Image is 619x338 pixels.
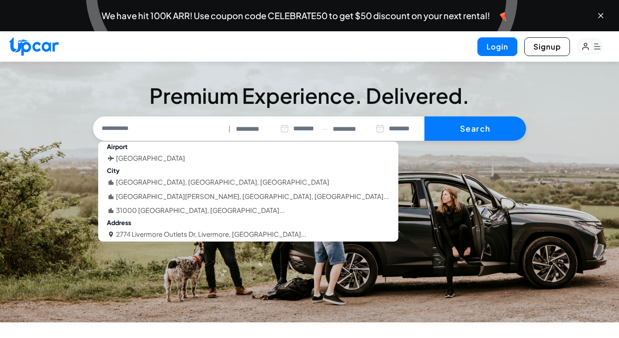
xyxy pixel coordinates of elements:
[116,153,185,163] li: [GEOGRAPHIC_DATA]
[524,37,570,56] button: Signup
[98,216,140,229] span: Address
[322,124,328,134] span: —
[228,124,231,134] span: |
[98,140,136,152] span: Airport
[116,177,329,187] li: [GEOGRAPHIC_DATA], [GEOGRAPHIC_DATA], [GEOGRAPHIC_DATA]
[93,85,526,106] h3: Premium Experience. Delivered.
[477,37,517,56] button: Login
[102,11,490,20] span: We have hit 100K ARR! Use coupon code CELEBRATE50 to get $50 discount on your next rental!
[98,164,128,176] span: City
[9,37,59,56] img: Upcar Logo
[116,192,389,202] li: [GEOGRAPHIC_DATA][PERSON_NAME], [GEOGRAPHIC_DATA], [GEOGRAPHIC_DATA]...
[116,229,306,239] li: 2774 Livermore Outlets Dr, Livermore, [GEOGRAPHIC_DATA]...
[116,205,285,215] li: 31000 [GEOGRAPHIC_DATA], [GEOGRAPHIC_DATA]...
[596,11,605,20] button: Close banner
[424,116,526,141] button: Search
